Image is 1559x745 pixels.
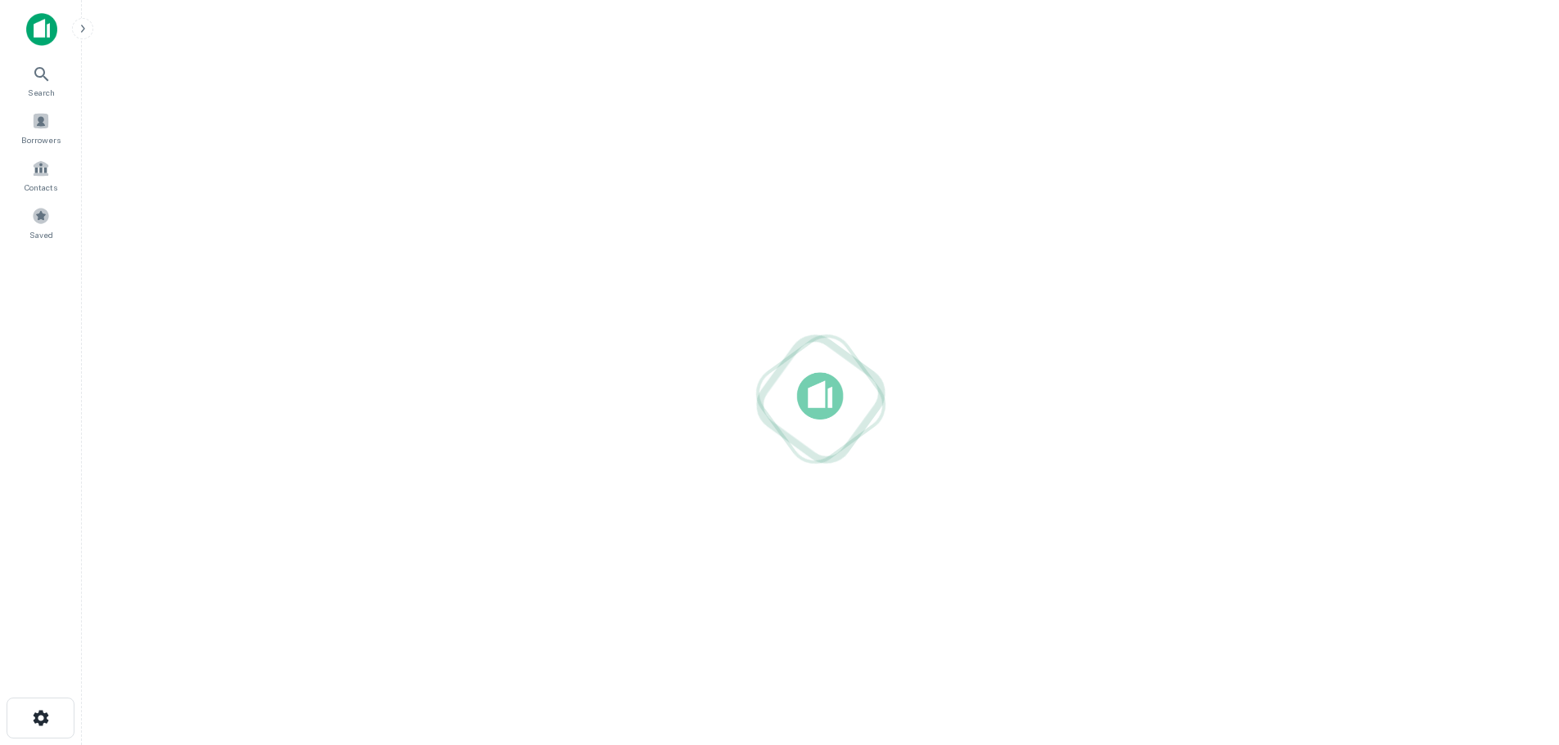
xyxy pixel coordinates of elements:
span: Search [28,86,55,99]
a: Search [5,58,77,102]
img: capitalize-icon.png [26,13,57,46]
a: Borrowers [5,105,77,150]
a: Contacts [5,153,77,197]
iframe: Chat Widget [1477,614,1559,693]
span: Saved [29,228,53,241]
span: Borrowers [21,133,61,146]
a: Saved [5,200,77,245]
span: Contacts [25,181,57,194]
